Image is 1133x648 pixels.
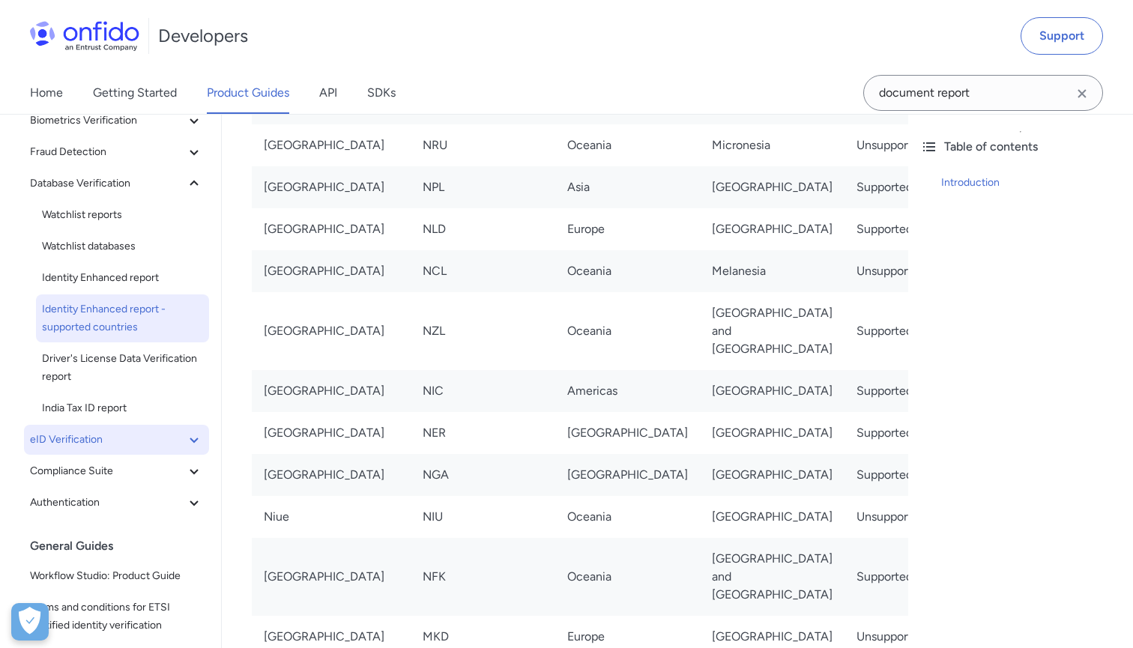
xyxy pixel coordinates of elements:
a: Introduction [941,174,1121,192]
a: Product Guides [207,72,289,114]
span: Database Verification [30,175,185,193]
span: Authentication [30,494,185,512]
a: Workflow Studio: Product Guide [24,561,209,591]
td: Supported [845,166,937,208]
span: Compliance Suite [30,462,185,480]
td: NIU [411,496,555,538]
td: [GEOGRAPHIC_DATA] [252,370,411,412]
td: Niue [252,496,411,538]
td: NCL [411,250,555,292]
h1: Developers [158,24,248,48]
td: Supported [845,370,937,412]
td: [GEOGRAPHIC_DATA] [252,538,411,616]
div: Cookie Preferences [11,603,49,641]
td: Unsupported [845,250,937,292]
span: Watchlist reports [42,206,203,224]
td: Supported [845,454,937,496]
a: Support [1021,17,1103,55]
a: India Tax ID report [36,393,209,423]
td: Melanesia [700,250,845,292]
span: Terms and conditions for ETSI certified identity verification [30,599,203,635]
td: [GEOGRAPHIC_DATA] [700,412,845,454]
span: Biometrics Verification [30,112,185,130]
td: NZL [411,292,555,370]
button: Authentication [24,488,209,518]
div: Table of contents [920,138,1121,156]
img: Onfido Logo [30,21,139,51]
span: Identity Enhanced report - supported countries [42,300,203,336]
span: Identity Enhanced report [42,269,203,287]
td: [GEOGRAPHIC_DATA] [555,454,700,496]
td: [GEOGRAPHIC_DATA] [252,124,411,166]
td: Micronesia [700,124,845,166]
td: NFK [411,538,555,616]
button: Compliance Suite [24,456,209,486]
td: Supported [845,292,937,370]
td: Unsupported [845,124,937,166]
a: Driver's License Data Verification report [36,344,209,392]
button: Database Verification [24,169,209,199]
button: Biometrics Verification [24,106,209,136]
td: Unsupported [845,496,937,538]
td: Supported [845,412,937,454]
td: NPL [411,166,555,208]
a: API [319,72,337,114]
td: Europe [555,208,700,250]
td: [GEOGRAPHIC_DATA] and [GEOGRAPHIC_DATA] [700,538,845,616]
td: [GEOGRAPHIC_DATA] [700,208,845,250]
td: [GEOGRAPHIC_DATA] [700,370,845,412]
td: [GEOGRAPHIC_DATA] [252,454,411,496]
td: [GEOGRAPHIC_DATA] [252,166,411,208]
td: NER [411,412,555,454]
td: Supported [845,538,937,616]
button: Open Preferences [11,603,49,641]
td: [GEOGRAPHIC_DATA] [252,292,411,370]
td: [GEOGRAPHIC_DATA] [555,412,700,454]
td: NGA [411,454,555,496]
span: Driver's License Data Verification report [42,350,203,386]
td: NRU [411,124,555,166]
a: SDKs [367,72,396,114]
td: [GEOGRAPHIC_DATA] [252,208,411,250]
button: eID Verification [24,425,209,455]
td: Supported [845,208,937,250]
td: [GEOGRAPHIC_DATA] [700,496,845,538]
td: NIC [411,370,555,412]
span: India Tax ID report [42,399,203,417]
td: [GEOGRAPHIC_DATA] [700,454,845,496]
a: Identity Enhanced report [36,263,209,293]
td: [GEOGRAPHIC_DATA] [252,412,411,454]
a: Watchlist databases [36,231,209,261]
span: eID Verification [30,431,185,449]
td: Oceania [555,292,700,370]
td: [GEOGRAPHIC_DATA] [700,166,845,208]
span: Fraud Detection [30,143,185,161]
button: Fraud Detection [24,137,209,167]
a: Terms and conditions for ETSI certified identity verification [24,593,209,641]
a: Home [30,72,63,114]
td: Americas [555,370,700,412]
a: Getting Started [93,72,177,114]
td: Asia [555,166,700,208]
input: Onfido search input field [863,75,1103,111]
a: Watchlist reports [36,200,209,230]
td: [GEOGRAPHIC_DATA] and [GEOGRAPHIC_DATA] [700,292,845,370]
a: Identity Enhanced report - supported countries [36,294,209,342]
td: [GEOGRAPHIC_DATA] [252,250,411,292]
td: NLD [411,208,555,250]
td: Oceania [555,538,700,616]
svg: Clear search field button [1073,85,1091,103]
td: Oceania [555,124,700,166]
div: General Guides [30,531,215,561]
td: Oceania [555,250,700,292]
td: Oceania [555,496,700,538]
span: Watchlist databases [42,237,203,255]
span: Workflow Studio: Product Guide [30,567,203,585]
